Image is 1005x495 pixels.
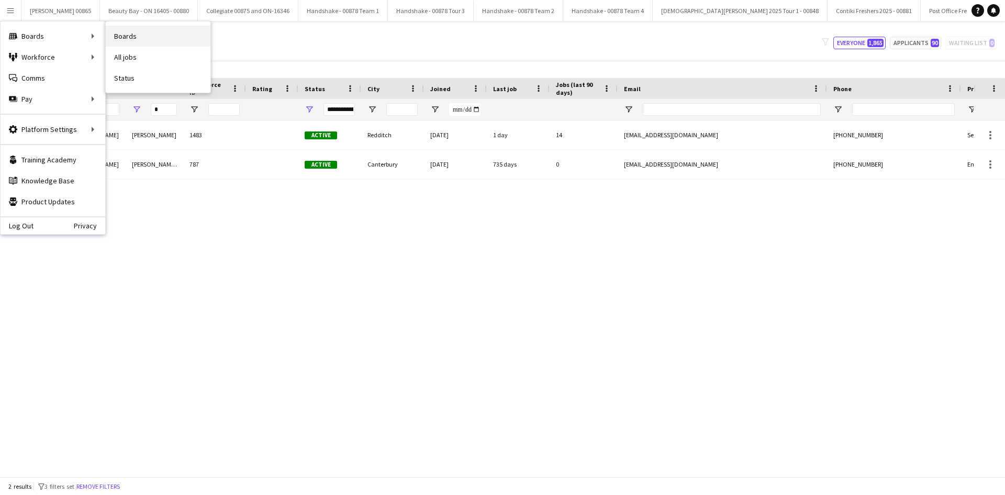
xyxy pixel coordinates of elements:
[74,481,122,492] button: Remove filters
[833,37,886,49] button: Everyone1,865
[624,85,641,93] span: Email
[563,1,653,21] button: Handshake - 00878 Team 4
[852,103,955,116] input: Phone Filter Input
[828,1,921,21] button: Contiki Freshers 2025 - 00881
[487,120,550,149] div: 1 day
[1,26,105,47] div: Boards
[44,482,74,490] span: 3 filters set
[1,89,105,109] div: Pay
[430,105,440,114] button: Open Filter Menu
[931,39,939,47] span: 90
[93,103,119,116] input: First Name Filter Input
[550,150,618,179] div: 0
[21,1,100,21] button: [PERSON_NAME] 00865
[618,120,827,149] div: [EMAIL_ADDRESS][DOMAIN_NAME]
[189,105,199,114] button: Open Filter Menu
[208,103,240,116] input: Workforce ID Filter Input
[361,150,424,179] div: Canterbury
[556,81,599,96] span: Jobs (last 90 days)
[100,1,198,21] button: Beauty Bay - ON 16405 - 00880
[624,105,633,114] button: Open Filter Menu
[653,1,828,21] button: [DEMOGRAPHIC_DATA][PERSON_NAME] 2025 Tour 1 - 00848
[890,37,941,49] button: Applicants90
[643,103,821,116] input: Email Filter Input
[106,68,210,89] a: Status
[1,170,105,191] a: Knowledge Base
[1,191,105,212] a: Product Updates
[1,47,105,68] div: Workforce
[430,85,451,93] span: Joined
[126,120,183,149] div: [PERSON_NAME]
[449,103,481,116] input: Joined Filter Input
[967,105,977,114] button: Open Filter Menu
[1,149,105,170] a: Training Academy
[1,68,105,89] a: Comms
[106,47,210,68] a: All jobs
[833,85,852,93] span: Phone
[827,120,961,149] div: [PHONE_NUMBER]
[367,105,377,114] button: Open Filter Menu
[487,150,550,179] div: 735 days
[386,103,418,116] input: City Filter Input
[74,222,105,230] a: Privacy
[183,120,246,149] div: 1483
[493,85,517,93] span: Last job
[305,161,337,169] span: Active
[833,105,843,114] button: Open Filter Menu
[827,150,961,179] div: [PHONE_NUMBER]
[106,26,210,47] a: Boards
[305,85,325,93] span: Status
[474,1,563,21] button: Handshake - 00878 Team 2
[388,1,474,21] button: Handshake - 00878 Tour 3
[198,1,298,21] button: Collegiate 00875 and ON-16346
[151,103,177,116] input: Last Name Filter Input
[298,1,388,21] button: Handshake - 00878 Team 1
[618,150,827,179] div: [EMAIL_ADDRESS][DOMAIN_NAME]
[132,105,141,114] button: Open Filter Menu
[367,85,379,93] span: City
[252,85,272,93] span: Rating
[183,150,246,179] div: 787
[361,120,424,149] div: Redditch
[967,85,988,93] span: Profile
[1,222,33,230] a: Log Out
[305,105,314,114] button: Open Filter Menu
[867,39,884,47] span: 1,865
[1,119,105,140] div: Platform Settings
[305,131,337,139] span: Active
[550,120,618,149] div: 14
[126,150,183,179] div: [PERSON_NAME]-Dieppedalle
[424,150,487,179] div: [DATE]
[424,120,487,149] div: [DATE]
